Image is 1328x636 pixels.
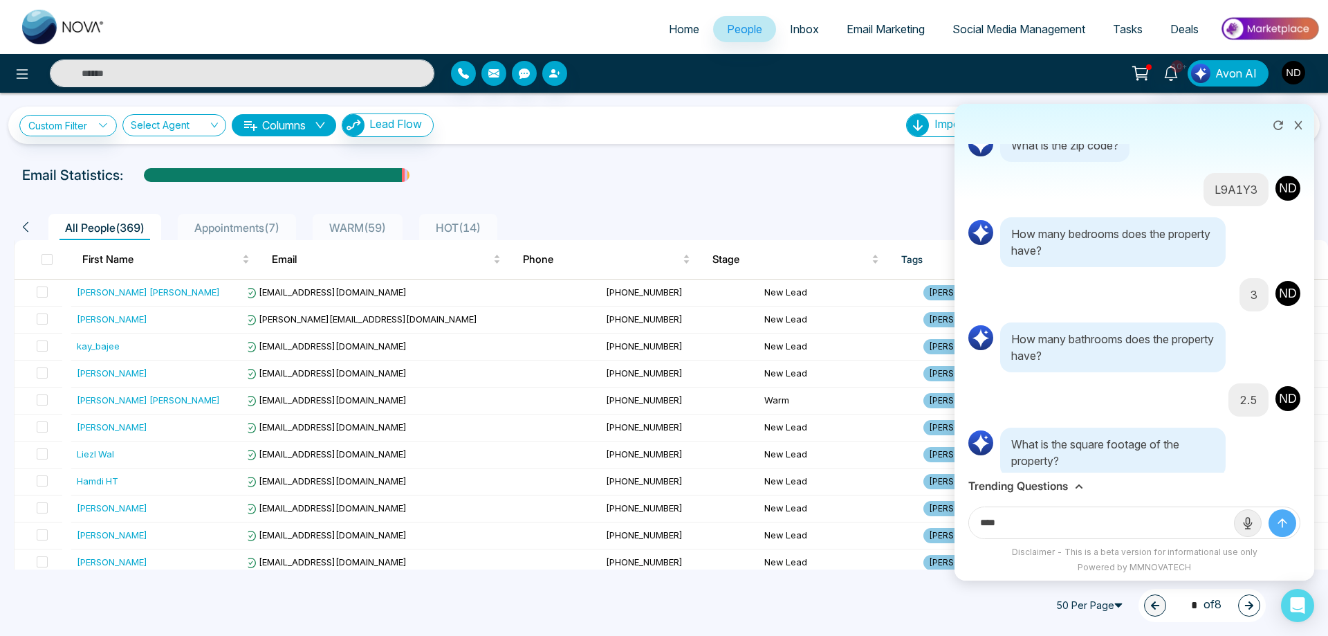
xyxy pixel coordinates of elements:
[1050,594,1133,617] span: 50 Per Page
[759,523,918,549] td: New Lead
[261,240,512,279] th: Email
[759,361,918,388] td: New Lead
[1191,64,1210,83] img: Lead Flow
[606,556,683,567] span: [PHONE_NUMBER]
[712,251,869,268] span: Stage
[336,113,434,137] a: Lead FlowLead Flow
[1000,428,1226,478] p: What is the square footage of the property?
[77,312,147,326] div: [PERSON_NAME]
[713,16,776,42] a: People
[523,251,680,268] span: Phone
[961,546,1307,558] div: Disclaimer - This is a beta version for informational use only
[759,496,918,523] td: New Lead
[759,280,918,307] td: New Lead
[22,165,123,185] p: Email Statistics:
[1099,16,1156,42] a: Tasks
[272,251,490,268] span: Email
[1282,61,1305,84] img: User Avatar
[232,114,336,136] button: Columnsdown
[759,307,918,334] td: New Lead
[606,394,683,406] span: [PHONE_NUMBER]
[77,393,220,407] div: [PERSON_NAME] [PERSON_NAME]
[1000,129,1129,162] p: What is the zip code?
[1170,22,1199,36] span: Deals
[77,555,147,569] div: [PERSON_NAME]
[77,474,118,488] div: Hamdi HT
[606,448,683,460] span: [PHONE_NUMBER]
[71,240,261,279] th: First Name
[77,285,220,299] div: [PERSON_NAME] [PERSON_NAME]
[961,561,1307,574] div: Powered by MMNOVATECH
[1113,22,1143,36] span: Tasks
[77,339,120,353] div: kay_bajee
[759,388,918,415] td: Warm
[968,480,1068,493] h3: Trending Questions
[1274,280,1302,307] img: User Avatar
[967,219,995,246] img: AI Logo
[1000,322,1226,372] p: How many bathrooms does the property have?
[923,555,1044,570] span: [PERSON_NAME] New Ho...
[82,251,239,268] span: First Name
[606,529,683,540] span: [PHONE_NUMBER]
[245,448,407,460] span: [EMAIL_ADDRESS][DOMAIN_NAME]
[1219,13,1320,44] img: Market-place.gif
[1215,181,1257,198] p: L9A1Y3
[606,421,683,433] span: [PHONE_NUMBER]
[952,22,1085,36] span: Social Media Management
[776,16,833,42] a: Inbox
[923,528,1044,543] span: [PERSON_NAME] New Ho...
[1274,385,1302,412] img: User Avatar
[245,287,407,298] span: [EMAIL_ADDRESS][DOMAIN_NAME]
[1154,60,1188,84] a: 10+
[245,475,407,487] span: [EMAIL_ADDRESS][DOMAIN_NAME]
[967,429,995,457] img: AI Logo
[189,221,285,235] span: Appointments ( 7 )
[245,556,407,567] span: [EMAIL_ADDRESS][DOMAIN_NAME]
[759,415,918,442] td: New Lead
[245,529,407,540] span: [EMAIL_ADDRESS][DOMAIN_NAME]
[701,240,891,279] th: Stage
[923,447,1044,462] span: [PERSON_NAME] New Ho...
[342,114,365,136] img: Lead Flow
[77,528,147,542] div: [PERSON_NAME]
[19,115,117,136] a: Custom Filter
[833,16,939,42] a: Email Marketing
[245,394,407,406] span: [EMAIL_ADDRESS][DOMAIN_NAME]
[655,16,713,42] a: Home
[967,130,995,158] img: AI Logo
[324,221,391,235] span: WARM ( 59 )
[1215,65,1257,82] span: Avon AI
[245,340,407,352] span: [EMAIL_ADDRESS][DOMAIN_NAME]
[759,469,918,496] td: New Lead
[430,221,486,235] span: HOT ( 14 )
[847,22,925,36] span: Email Marketing
[939,16,1099,42] a: Social Media Management
[759,549,918,576] td: New Lead
[606,367,683,379] span: [PHONE_NUMBER]
[77,447,114,461] div: Liezl Wal
[606,287,683,298] span: [PHONE_NUMBER]
[727,22,762,36] span: People
[245,502,407,514] span: [EMAIL_ADDRESS][DOMAIN_NAME]
[790,22,819,36] span: Inbox
[1188,60,1269,87] button: Avon AI
[923,366,1044,381] span: [PERSON_NAME] New Ho...
[22,10,105,44] img: Nova CRM Logo
[669,22,699,36] span: Home
[890,240,1138,279] th: Tags
[245,367,407,379] span: [EMAIL_ADDRESS][DOMAIN_NAME]
[759,334,918,361] td: New Lead
[759,442,918,469] td: New Lead
[315,120,326,131] span: down
[606,314,683,325] span: [PHONE_NUMBER]
[923,501,1044,516] span: [PERSON_NAME] New Ho...
[1239,392,1257,408] p: 2.5
[606,502,683,514] span: [PHONE_NUMBER]
[606,475,683,487] span: [PHONE_NUMBER]
[934,117,1005,131] span: Import People
[245,421,407,433] span: [EMAIL_ADDRESS][DOMAIN_NAME]
[923,420,1044,435] span: [PERSON_NAME] New Ho...
[923,285,1044,300] span: [PERSON_NAME] New Ho...
[1156,16,1212,42] a: Deals
[1281,589,1314,622] div: Open Intercom Messenger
